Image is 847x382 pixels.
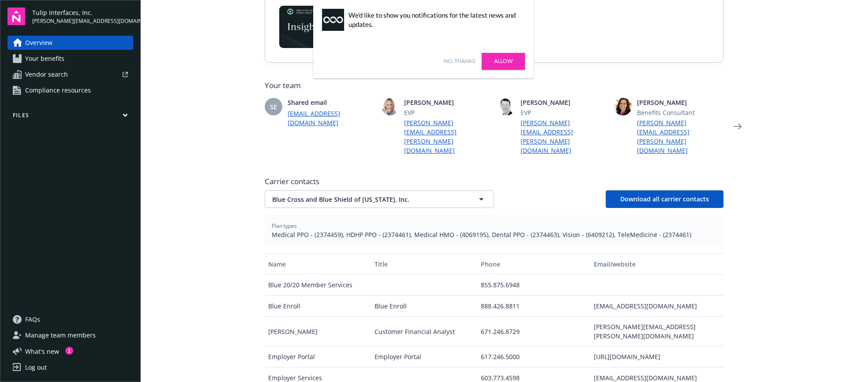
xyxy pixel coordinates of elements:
[637,108,723,117] span: Benefits Consultant
[7,36,133,50] a: Overview
[265,253,371,274] button: Name
[477,317,590,346] div: 671.246.8729
[7,67,133,82] a: Vendor search
[381,98,399,115] img: photo
[25,360,47,375] div: Log out
[731,119,745,134] a: Next
[481,260,587,269] div: Phone
[25,312,40,326] span: FAQs
[25,52,64,66] span: Your benefits
[270,102,277,111] span: SE
[590,346,723,367] div: [URL][DOMAIN_NAME]
[288,109,374,127] a: [EMAIL_ADDRESS][DOMAIN_NAME]
[477,346,590,367] div: 617.246.5000
[7,83,133,97] a: Compliance resources
[7,111,133,122] button: Files
[594,260,720,269] div: Email/website
[637,98,723,107] span: [PERSON_NAME]
[265,176,723,187] span: Carrier contacts
[404,108,491,117] span: EVP
[265,346,371,367] div: Employer Portal
[25,328,96,342] span: Manage team members
[272,230,716,239] span: Medical PPO - (2374459), HDHP PPO - (2374461), Medical HMO - (4069195), Dental PPO - (2374463), V...
[265,190,494,208] button: Blue Cross and Blue Shield of [US_STATE], Inc.
[32,7,133,25] button: Tulip Interfaces, Inc.[PERSON_NAME][EMAIL_ADDRESS][DOMAIN_NAME]
[25,347,59,356] span: What ' s new
[477,296,590,317] div: 888.426.8811
[7,328,133,342] a: Manage team members
[349,11,521,29] div: We'd like to show you notifications for the latest news and updates.
[65,347,73,355] div: 1
[25,83,91,97] span: Compliance resources
[444,57,475,65] a: No, thanks
[272,222,716,230] span: Plan types
[272,195,456,204] span: Blue Cross and Blue Shield of [US_STATE], Inc.
[7,347,73,356] button: What's new1
[25,36,52,50] span: Overview
[620,195,709,203] span: Download all carrier contacts
[404,98,491,107] span: [PERSON_NAME]
[279,6,363,48] img: Card Image - EB Compliance Insights.png
[590,296,723,317] div: [EMAIL_ADDRESS][DOMAIN_NAME]
[371,296,477,317] div: Blue Enroll
[32,17,133,25] span: [PERSON_NAME][EMAIL_ADDRESS][DOMAIN_NAME]
[614,98,632,115] img: photo
[498,98,515,115] img: photo
[375,260,474,269] div: Title
[265,274,371,296] div: Blue 20/20 Member Services
[265,317,371,346] div: [PERSON_NAME]
[521,108,607,117] span: EVP
[590,317,723,346] div: [PERSON_NAME][EMAIL_ADDRESS][PERSON_NAME][DOMAIN_NAME]
[7,312,133,326] a: FAQs
[7,7,25,25] img: navigator-logo.svg
[32,8,133,17] span: Tulip Interfaces, Inc.
[606,190,723,208] button: Download all carrier contacts
[521,118,607,155] a: [PERSON_NAME][EMAIL_ADDRESS][PERSON_NAME][DOMAIN_NAME]
[477,274,590,296] div: 855.875.6948
[371,346,477,367] div: Employer Portal
[7,52,133,66] a: Your benefits
[288,98,374,107] span: Shared email
[477,253,590,274] button: Phone
[265,80,723,91] span: Your team
[482,53,525,70] a: Allow
[268,260,367,269] div: Name
[25,67,68,82] span: Vendor search
[371,253,477,274] button: Title
[521,98,607,107] span: [PERSON_NAME]
[637,118,723,155] a: [PERSON_NAME][EMAIL_ADDRESS][PERSON_NAME][DOMAIN_NAME]
[404,118,491,155] a: [PERSON_NAME][EMAIL_ADDRESS][PERSON_NAME][DOMAIN_NAME]
[371,317,477,346] div: Customer Financial Analyst
[590,253,723,274] button: Email/website
[265,296,371,317] div: Blue Enroll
